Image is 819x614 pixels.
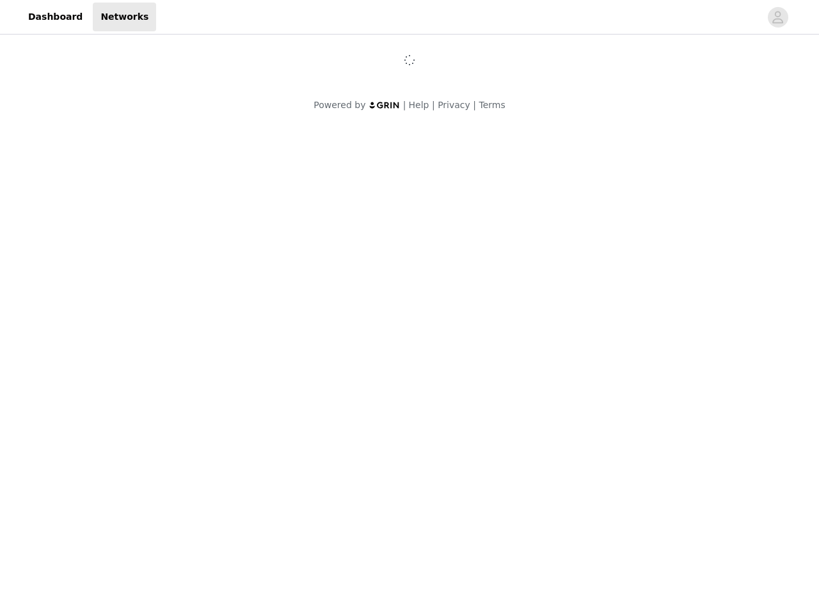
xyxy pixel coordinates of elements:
[20,3,90,31] a: Dashboard
[369,101,401,109] img: logo
[409,100,429,110] a: Help
[473,100,476,110] span: |
[479,100,505,110] a: Terms
[432,100,435,110] span: |
[403,100,406,110] span: |
[772,7,784,28] div: avatar
[438,100,470,110] a: Privacy
[314,100,365,110] span: Powered by
[93,3,156,31] a: Networks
